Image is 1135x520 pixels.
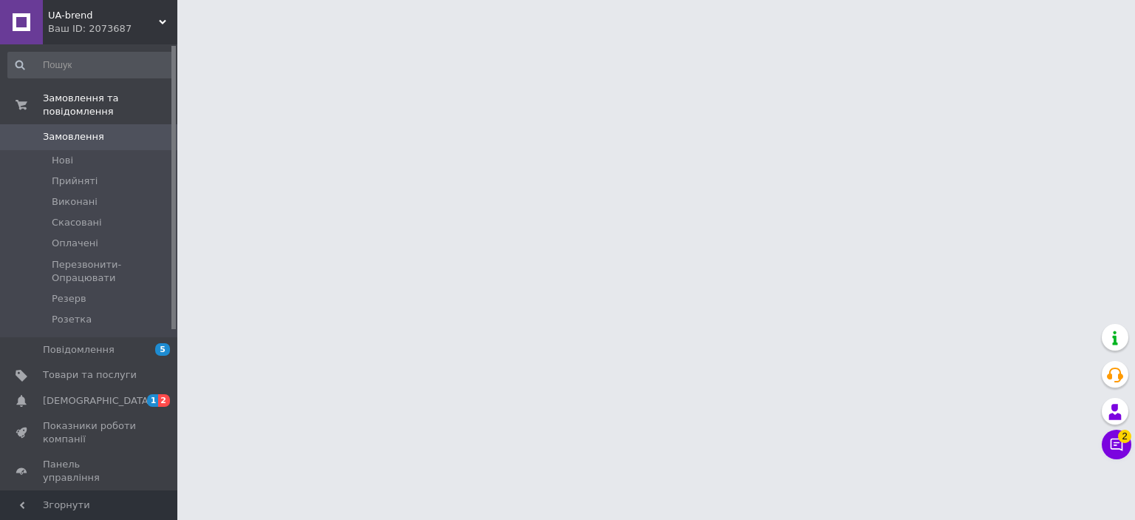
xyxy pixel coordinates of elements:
[52,154,73,167] span: Нові
[52,258,173,285] span: Перезвонити-Опрацювати
[7,52,174,78] input: Пошук
[43,92,177,118] span: Замовлення та повідомлення
[52,292,86,305] span: Резерв
[48,9,159,22] span: UA-brend
[43,458,137,484] span: Панель управління
[43,368,137,382] span: Товари та послуги
[43,419,137,446] span: Показники роботи компанії
[155,343,170,356] span: 5
[52,313,92,326] span: Розетка
[147,394,159,407] span: 1
[48,22,177,36] div: Ваш ID: 2073687
[52,237,98,250] span: Оплачені
[158,394,170,407] span: 2
[43,130,104,143] span: Замовлення
[43,394,152,408] span: [DEMOGRAPHIC_DATA]
[1118,430,1131,443] span: 2
[52,195,98,209] span: Виконані
[52,175,98,188] span: Прийняті
[43,343,115,357] span: Повідомлення
[52,216,102,229] span: Скасовані
[1102,430,1131,459] button: Чат з покупцем2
